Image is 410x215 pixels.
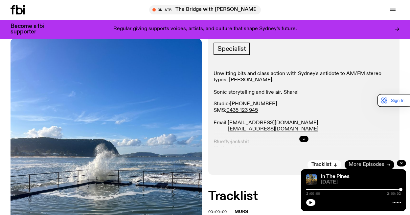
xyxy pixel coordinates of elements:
span: 00:00:00 [208,209,227,214]
p: Unwitting bits and class action with Sydney's antidote to AM/FM stereo types, [PERSON_NAME]. Soni... [214,71,394,96]
a: [EMAIL_ADDRESS][DOMAIN_NAME] [228,120,318,126]
a: [EMAIL_ADDRESS][DOMAIN_NAME] [228,127,318,132]
p: Studio: SMS: Email: Bluefly: Shitter: Instagran: Fakebook: Home: [214,101,394,176]
a: In The Pines [321,174,350,179]
a: Specialist [214,43,250,55]
h2: Tracklist [208,190,399,202]
span: Specialist [217,45,246,52]
h3: Become a fbi supporter [11,24,53,35]
span: More Episodes [349,162,384,167]
a: [PHONE_NUMBER] [230,101,277,107]
img: Johanna stands in the middle distance amongst a desert scene with large cacti and trees. She is w... [306,174,317,185]
span: Murs [235,209,248,214]
span: [DATE] [321,180,401,185]
button: On AirThe Bridge with [PERSON_NAME] [149,5,261,14]
span: Tracklist [311,162,331,167]
button: 00:00:00 [208,210,227,214]
span: 2:00:02 [387,192,401,195]
a: More Episodes [345,160,394,169]
a: 0435 123 945 [226,108,258,113]
span: 2:00:00 [306,192,320,195]
button: Tracklist [307,160,341,169]
p: Regular giving supports voices, artists, and culture that shape Sydney’s future. [113,26,297,32]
